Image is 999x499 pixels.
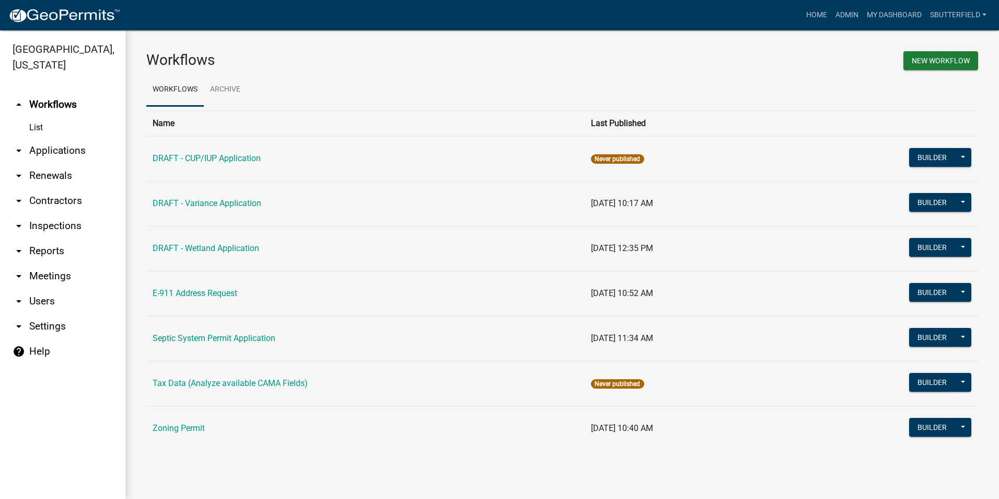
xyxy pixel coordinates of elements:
span: Never published [591,154,644,164]
a: Sbutterfield [926,5,991,25]
h3: Workflows [146,51,554,69]
i: arrow_drop_down [13,195,25,207]
th: Last Published [585,110,780,136]
button: Builder [909,283,955,302]
i: arrow_drop_down [13,144,25,157]
button: Builder [909,193,955,212]
i: arrow_drop_down [13,169,25,182]
a: E-911 Address Request [153,288,237,298]
a: DRAFT - Variance Application [153,198,261,208]
a: Workflows [146,73,204,107]
th: Name [146,110,585,136]
button: Builder [909,373,955,392]
button: Builder [909,238,955,257]
a: Archive [204,73,247,107]
span: [DATE] 10:17 AM [591,198,653,208]
i: arrow_drop_down [13,245,25,257]
span: [DATE] 11:34 AM [591,333,653,343]
a: Home [802,5,831,25]
span: Never published [591,379,644,389]
span: [DATE] 10:52 AM [591,288,653,298]
span: [DATE] 10:40 AM [591,423,653,433]
i: arrow_drop_up [13,98,25,111]
a: Tax Data (Analyze available CAMA Fields) [153,378,308,388]
a: DRAFT - CUP/IUP Application [153,153,261,163]
button: Builder [909,328,955,347]
button: Builder [909,418,955,437]
button: New Workflow [903,51,978,70]
a: Admin [831,5,863,25]
a: Zoning Permit [153,423,205,433]
span: [DATE] 12:35 PM [591,243,653,253]
button: Builder [909,148,955,167]
i: help [13,345,25,358]
i: arrow_drop_down [13,295,25,308]
a: Septic System Permit Application [153,333,275,343]
i: arrow_drop_down [13,320,25,333]
i: arrow_drop_down [13,220,25,232]
a: DRAFT - Wetland Application [153,243,259,253]
a: My Dashboard [863,5,926,25]
i: arrow_drop_down [13,270,25,282]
